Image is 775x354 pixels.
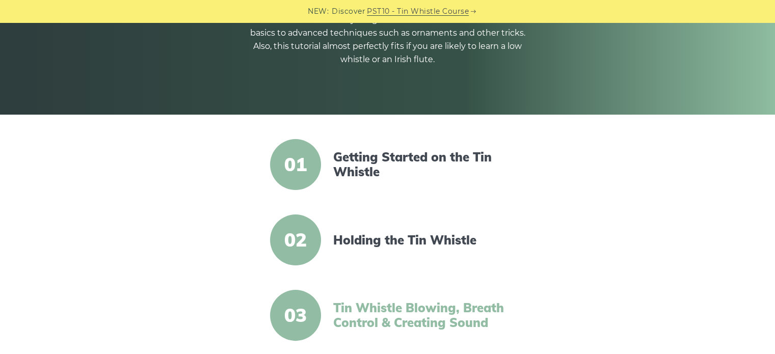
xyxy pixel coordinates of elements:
a: Tin Whistle Blowing, Breath Control & Creating Sound [333,301,509,330]
span: 01 [270,139,321,190]
span: NEW: [308,6,329,17]
span: Discover [332,6,365,17]
a: PST10 - Tin Whistle Course [367,6,469,17]
span: 02 [270,214,321,265]
span: 03 [270,290,321,341]
a: Getting Started on the Tin Whistle [333,150,509,179]
a: Holding the Tin Whistle [333,233,509,248]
